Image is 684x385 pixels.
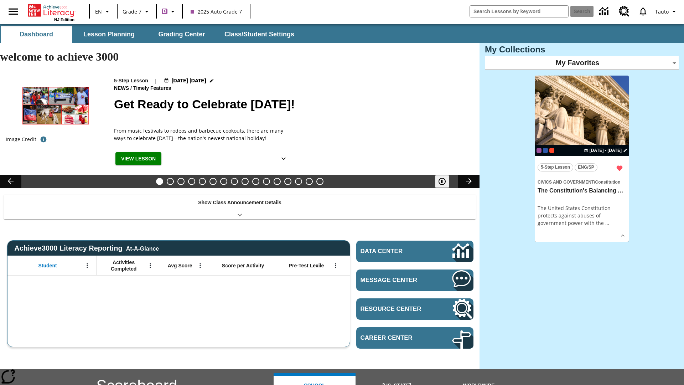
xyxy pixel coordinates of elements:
[605,220,609,226] span: …
[222,262,264,269] span: Score per Activity
[538,180,594,185] span: Civics and Government
[538,204,626,227] div: The United States Constitution protects against abuses of government power with the
[274,178,281,185] button: Slide 12 Mixed Practice: Citing Evidence
[115,152,161,165] button: View Lesson
[28,2,74,22] div: Home
[162,77,216,84] button: Jul 17 - Jun 30 Choose Dates
[549,148,554,153] div: Test 1
[578,164,594,171] span: ENG/SP
[4,195,476,219] div: Show Class Announcement Details
[126,244,159,252] div: At-A-Glance
[541,164,570,171] span: 5-Step Lesson
[361,306,431,313] span: Resource Center
[92,5,115,18] button: Language: EN, Select a language
[655,8,669,15] span: Tauto
[220,178,227,185] button: Slide 7 The Last Homesteaders
[219,26,300,43] button: Class/Student Settings
[582,147,629,154] button: Aug 19 - Aug 19 Choose Dates
[316,178,323,185] button: Slide 16 Point of View
[276,152,291,165] button: Show Details
[146,26,217,43] button: Grading Center
[28,3,74,17] a: Home
[617,230,628,241] button: Show Details
[613,162,626,175] button: Remove from Favorites
[1,26,72,43] button: Dashboard
[242,178,249,185] button: Slide 9 Attack of the Terrifying Tomatoes
[168,262,192,269] span: Avg Score
[114,84,130,92] span: News
[595,2,615,21] a: Data Center
[435,175,449,188] button: Pause
[538,163,573,171] button: 5-Step Lesson
[145,260,156,271] button: Open Menu
[252,178,259,185] button: Slide 10 Fashion Forward in Ancient Rome
[595,180,621,185] span: Constitution
[159,5,180,18] button: Boost Class color is purple. Change class color
[6,136,36,143] p: Image Credit
[289,262,324,269] span: Pre-Test Lexile
[634,2,652,21] a: Notifications
[356,269,473,291] a: Message Center
[356,298,473,320] a: Resource Center, Will open in new tab
[172,77,206,84] span: [DATE] [DATE]
[198,199,281,206] p: Show Class Announcement Details
[575,163,597,171] button: ENG/SP
[538,187,626,195] h3: The Constitution's Balancing Act
[100,259,147,272] span: Activities Completed
[209,178,217,185] button: Slide 6 Private! Keep Out!
[177,178,185,185] button: Slide 3 Free Returns: A Gain or a Drain?
[535,76,629,242] div: lesson details
[361,334,431,342] span: Career Center
[543,148,548,153] div: OL 2025 Auto Grade 8
[330,260,341,271] button: Open Menu
[195,260,206,271] button: Open Menu
[114,127,292,142] span: From music festivals to rodeos and barbecue cookouts, there are many ways to celebrate Juneteenth...
[14,244,159,252] span: Achieve3000 Literacy Reporting
[163,7,166,16] span: B
[470,6,568,17] input: search field
[73,26,145,43] button: Lesson Planning
[356,327,473,349] a: Career Center
[156,178,163,185] button: Slide 1 Get Ready to Celebrate Juneteenth!
[537,148,541,153] div: Current Class
[435,175,456,188] div: Pause
[652,5,681,18] button: Profile/Settings
[263,178,270,185] button: Slide 11 The Invasion of the Free CD
[199,178,206,185] button: Slide 5 Cruise Ships: Making Waves
[36,133,51,146] button: Image credit: Top, left to right: Aaron of L.A. Photography/Shutterstock; Aaron of L.A. Photograp...
[120,5,154,18] button: Grade: Grade 7, Select a grade
[82,260,93,271] button: Open Menu
[485,56,679,70] div: My Favorites
[38,262,57,269] span: Student
[458,175,480,188] button: Lesson carousel, Next
[306,178,313,185] button: Slide 15 The Constitution's Balancing Act
[538,178,626,186] span: Topic: Civics and Government/Constitution
[188,178,195,185] button: Slide 4 Time for Moon Rules?
[114,77,148,84] p: 5-Step Lesson
[361,248,428,255] span: Data Center
[191,8,242,15] span: 2025 Auto Grade 7
[361,277,431,284] span: Message Center
[133,84,172,92] span: Timely Features
[3,1,24,22] button: Open side menu
[130,85,132,91] span: /
[6,77,105,133] img: Photos of red foods and of people celebrating Juneteenth at parades, Opal's Walk, and at a rodeo.
[54,17,74,22] span: NJ Edition
[295,178,302,185] button: Slide 14 Career Lesson
[485,45,679,55] h3: My Collections
[590,147,622,154] span: [DATE] - [DATE]
[123,8,141,15] span: Grade 7
[615,2,634,21] a: Resource Center, Will open in new tab
[356,241,473,262] a: Data Center
[167,178,174,185] button: Slide 2 Back On Earth
[284,178,291,185] button: Slide 13 Pre-release lesson
[95,8,102,15] span: EN
[114,127,292,142] div: From music festivals to rodeos and barbecue cookouts, there are many ways to celebrate [DATE]—the...
[154,77,157,84] span: |
[231,178,238,185] button: Slide 8 Solar Power to the People
[594,180,595,185] span: /
[114,95,471,113] h2: Get Ready to Celebrate Juneteenth!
